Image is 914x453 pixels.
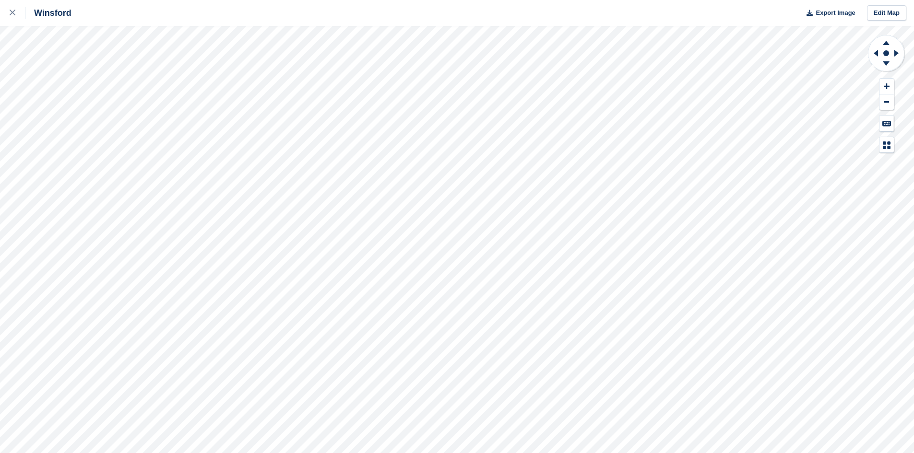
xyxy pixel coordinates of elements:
button: Map Legend [879,137,894,153]
span: Export Image [816,8,855,18]
button: Keyboard Shortcuts [879,116,894,131]
a: Edit Map [867,5,906,21]
button: Export Image [801,5,855,21]
button: Zoom Out [879,94,894,110]
div: Winsford [25,7,71,19]
button: Zoom In [879,79,894,94]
